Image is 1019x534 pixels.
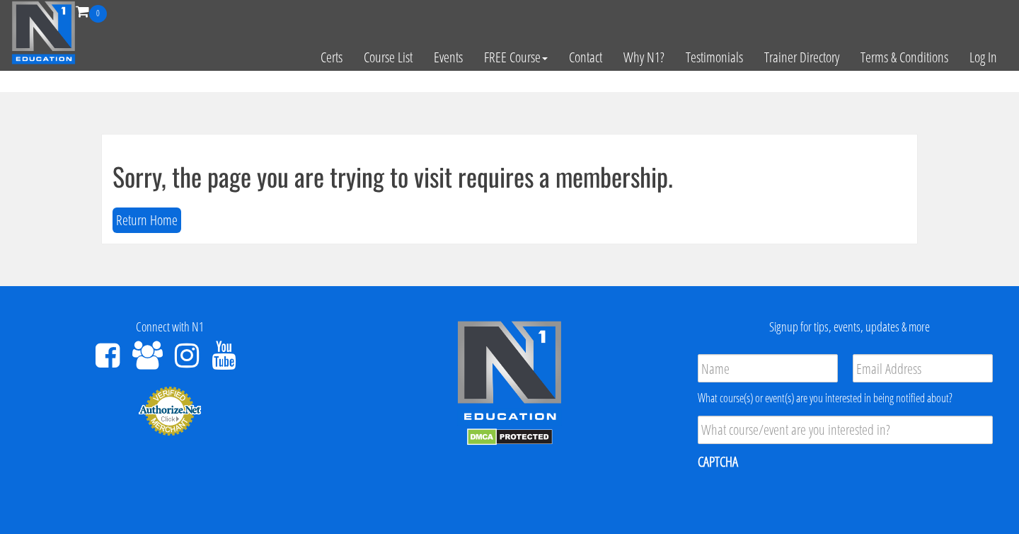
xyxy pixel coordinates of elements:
[89,5,107,23] span: 0
[456,320,563,425] img: n1-edu-logo
[675,23,754,92] a: Testimonials
[613,23,675,92] a: Why N1?
[310,23,353,92] a: Certs
[113,162,906,191] h1: Sorry, the page you are trying to visit requires a membership.
[959,23,1008,92] a: Log In
[76,1,107,21] a: 0
[138,385,202,436] img: Authorize.Net Merchant - Click to Verify
[698,390,993,407] div: What course(s) or event(s) are you interested in being notified about?
[473,23,558,92] a: FREE Course
[690,320,1008,334] h4: Signup for tips, events, updates & more
[754,23,850,92] a: Trainer Directory
[423,23,473,92] a: Events
[467,428,553,445] img: DMCA.com Protection Status
[853,354,993,382] input: Email Address
[558,23,613,92] a: Contact
[11,1,76,64] img: n1-education
[113,208,181,234] button: Return Home
[698,453,738,471] label: CAPTCHA
[698,354,838,382] input: Name
[353,23,423,92] a: Course List
[698,416,993,444] input: What course/event are you interested in?
[850,23,959,92] a: Terms & Conditions
[11,320,329,334] h4: Connect with N1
